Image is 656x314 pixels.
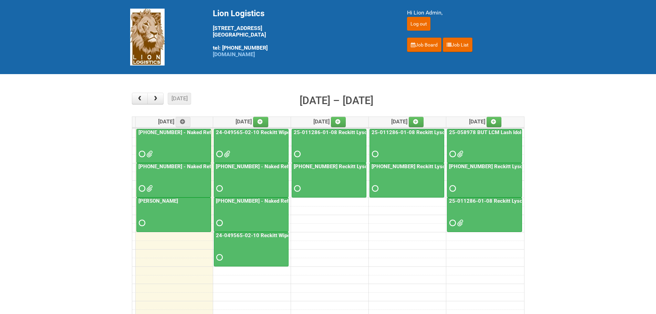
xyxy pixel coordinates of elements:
[294,152,299,156] span: Requested
[253,117,268,127] a: Add an event
[331,117,346,127] a: Add an event
[448,129,553,135] a: 25-058978 BUT LCM Lash Idole US / Retest
[292,163,366,197] a: [PHONE_NUMBER] Reckitt Lysol Wipes Stage 4 - labeling day
[448,198,565,204] a: 25-011286-01-08 Reckitt Lysol Laundry Scented
[370,163,516,170] a: [PHONE_NUMBER] Reckitt Lysol Wipes Stage 4 - labeling day
[449,221,454,225] span: Requested
[136,197,211,232] a: [PERSON_NAME]
[137,198,179,204] a: [PERSON_NAME]
[449,186,454,191] span: Requested
[130,9,165,65] img: Lion Logistics
[236,118,268,125] span: [DATE]
[216,221,221,225] span: Requested
[216,152,221,156] span: Requested
[407,17,430,31] input: Log out
[214,129,289,163] a: 24-049565-02-10 Reckitt Wipes HUT Stages 1-3
[146,186,151,191] span: GROUP 1002.jpg GROUP 1002 (6).jpg GROUP 1002 (5).jpg GROUP 1002 (4).jpg GROUP 1002 (3).jpg GROUP ...
[447,197,522,232] a: 25-011286-01-08 Reckitt Lysol Laundry Scented
[215,198,359,204] a: [PHONE_NUMBER] - Naked Reformulation Mailing 2 PHOTOS
[139,186,144,191] span: Requested
[369,129,444,163] a: 25-011286-01-08 Reckitt Lysol Laundry Scented - BLINDING (hold slot)
[137,129,260,135] a: [PHONE_NUMBER] - Naked Reformulation Mailing 1
[168,93,191,104] button: [DATE]
[214,232,289,266] a: 24-049565-02-10 Reckitt Wipes HUT Stages 1-3 - slot for photos
[216,186,221,191] span: Requested
[216,255,221,260] span: Requested
[447,129,522,163] a: 25-058978 BUT LCM Lash Idole US / Retest
[213,9,390,58] div: [STREET_ADDRESS] [GEOGRAPHIC_DATA] tel: [PHONE_NUMBER]
[449,152,454,156] span: Requested
[292,129,366,163] a: 25-011286-01-08 Reckitt Lysol Laundry Scented - BLINDING (hold slot)
[139,152,144,156] span: Requested
[292,129,462,135] a: 25-011286-01-08 Reckitt Lysol Laundry Scented - BLINDING (hold slot)
[457,152,462,156] span: MDN (2) 25-058978-01-08.xlsx LPF 25-058978-01-08.xlsx CELL 1.pdf CELL 2.pdf CELL 3.pdf CELL 4.pdf...
[313,118,346,125] span: [DATE]
[224,152,229,156] span: 24-049565-02-10 - MOR - 3lb codes SBM-394 and YBM-237.xlsm 24-049565-02-10 - MOR - 2lb code OBM-4...
[369,163,444,197] a: [PHONE_NUMBER] Reckitt Lysol Wipes Stage 4 - labeling day
[407,38,441,52] a: Job Board
[139,221,144,225] span: Requested
[136,163,211,197] a: [PHONE_NUMBER] - Naked Reformulation Mailing 1 PHOTOS
[214,197,289,232] a: [PHONE_NUMBER] - Naked Reformulation Mailing 2 PHOTOS
[370,129,540,135] a: 25-011286-01-08 Reckitt Lysol Laundry Scented - BLINDING (hold slot)
[372,186,377,191] span: Requested
[214,163,289,197] a: [PHONE_NUMBER] - Naked Reformulation - Mailing 2
[176,117,191,127] a: Add an event
[136,129,211,163] a: [PHONE_NUMBER] - Naked Reformulation Mailing 1
[213,9,264,18] span: Lion Logistics
[292,163,438,170] a: [PHONE_NUMBER] Reckitt Lysol Wipes Stage 4 - labeling day
[130,33,165,40] a: Lion Logistics
[215,129,333,135] a: 24-049565-02-10 Reckitt Wipes HUT Stages 1-3
[407,9,526,17] div: Hi Lion Admin,
[137,163,281,170] a: [PHONE_NUMBER] - Naked Reformulation Mailing 1 PHOTOS
[213,51,255,58] a: [DOMAIN_NAME]
[300,93,373,109] h2: [DATE] – [DATE]
[469,118,502,125] span: [DATE]
[215,232,371,239] a: 24-049565-02-10 Reckitt Wipes HUT Stages 1-3 - slot for photos
[448,163,593,170] a: [PHONE_NUMBER] Reckitt Lysol Wipes Stage 4 - labeling day
[294,186,299,191] span: Requested
[215,163,341,170] a: [PHONE_NUMBER] - Naked Reformulation - Mailing 2
[443,38,472,52] a: Job List
[457,221,462,225] span: 25-011286-01 - MDN (3).xlsx 25-011286-01 - MDN (2).xlsx 25-011286-01-08 - JNF.DOC 25-011286-01 - ...
[391,118,424,125] span: [DATE]
[158,118,191,125] span: [DATE]
[146,152,151,156] span: Lion25-055556-01_LABELS_03Oct25.xlsx MOR - 25-055556-01.xlsm G147.png G258.png G369.png M147.png ...
[487,117,502,127] a: Add an event
[447,163,522,197] a: [PHONE_NUMBER] Reckitt Lysol Wipes Stage 4 - labeling day
[372,152,377,156] span: Requested
[409,117,424,127] a: Add an event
